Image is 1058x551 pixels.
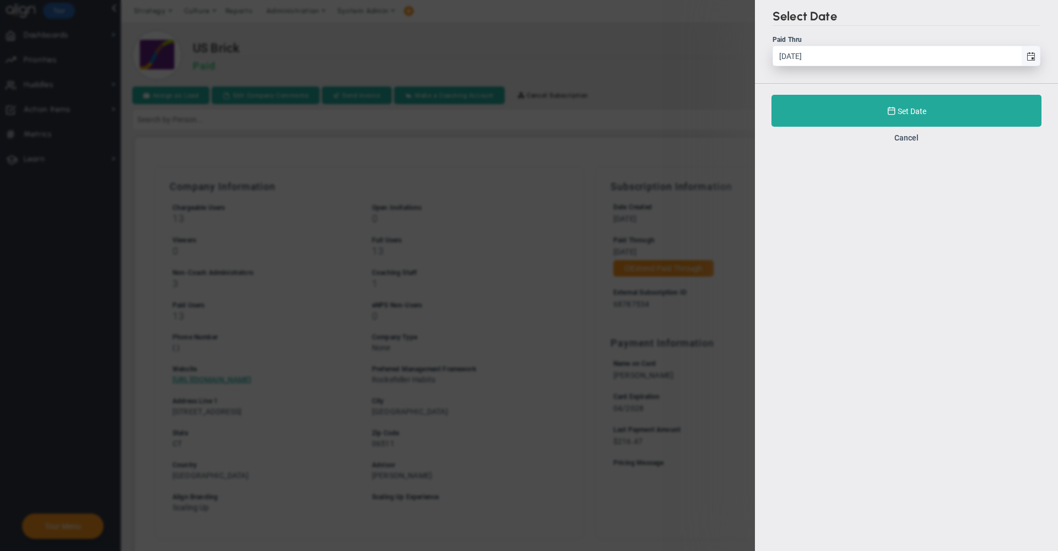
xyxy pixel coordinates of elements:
input: Paid Thru select [773,46,1021,66]
span: Paid Thru [773,36,802,44]
button: Cancel [894,133,919,142]
h2: Select Date [773,9,1040,26]
button: Set Date [771,95,1041,127]
span: Set Date [898,107,926,116]
span: select [1021,46,1040,66]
